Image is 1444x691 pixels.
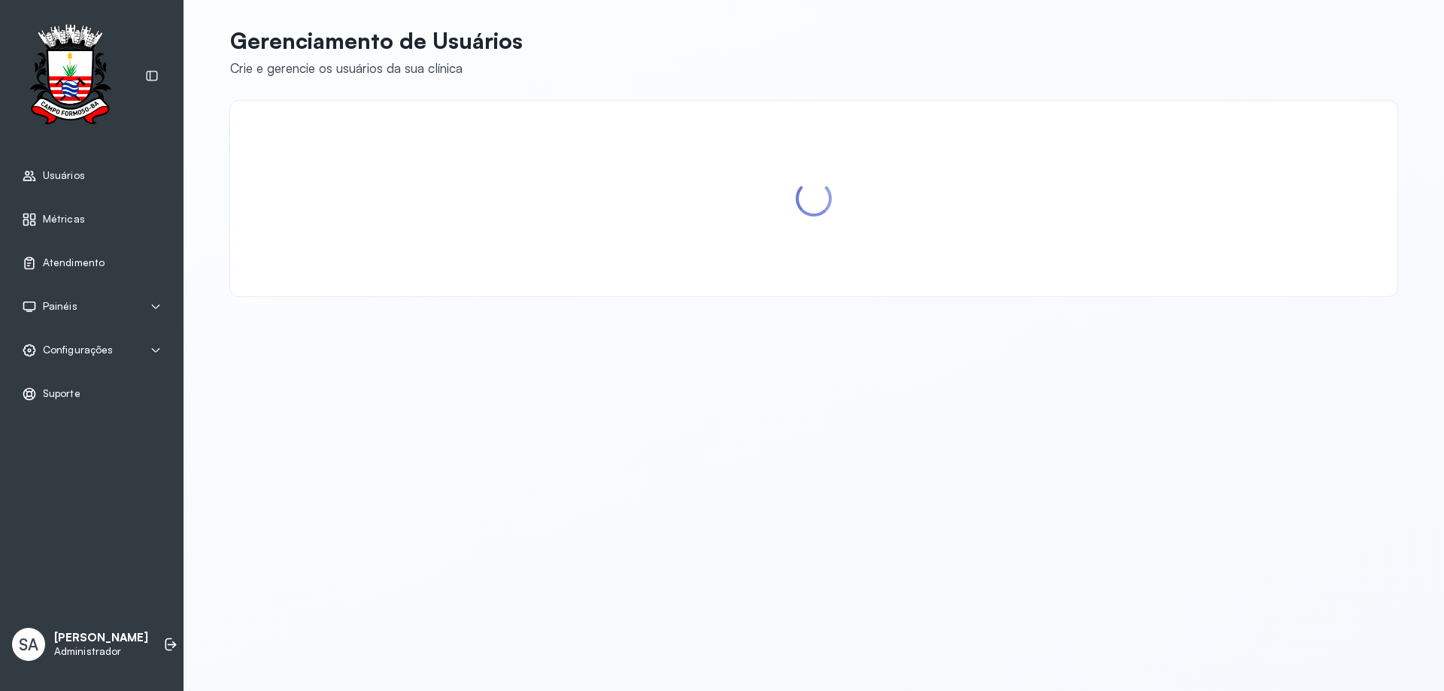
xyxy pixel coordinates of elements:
[230,27,523,54] p: Gerenciamento de Usuários
[43,344,113,356] span: Configurações
[43,169,85,182] span: Usuários
[43,256,105,269] span: Atendimento
[54,631,148,645] p: [PERSON_NAME]
[54,645,148,658] p: Administrador
[22,212,162,227] a: Métricas
[22,168,162,183] a: Usuários
[43,387,80,400] span: Suporte
[22,256,162,271] a: Atendimento
[43,213,85,226] span: Métricas
[16,24,124,129] img: Logotipo do estabelecimento
[43,300,77,313] span: Painéis
[230,60,523,76] div: Crie e gerencie os usuários da sua clínica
